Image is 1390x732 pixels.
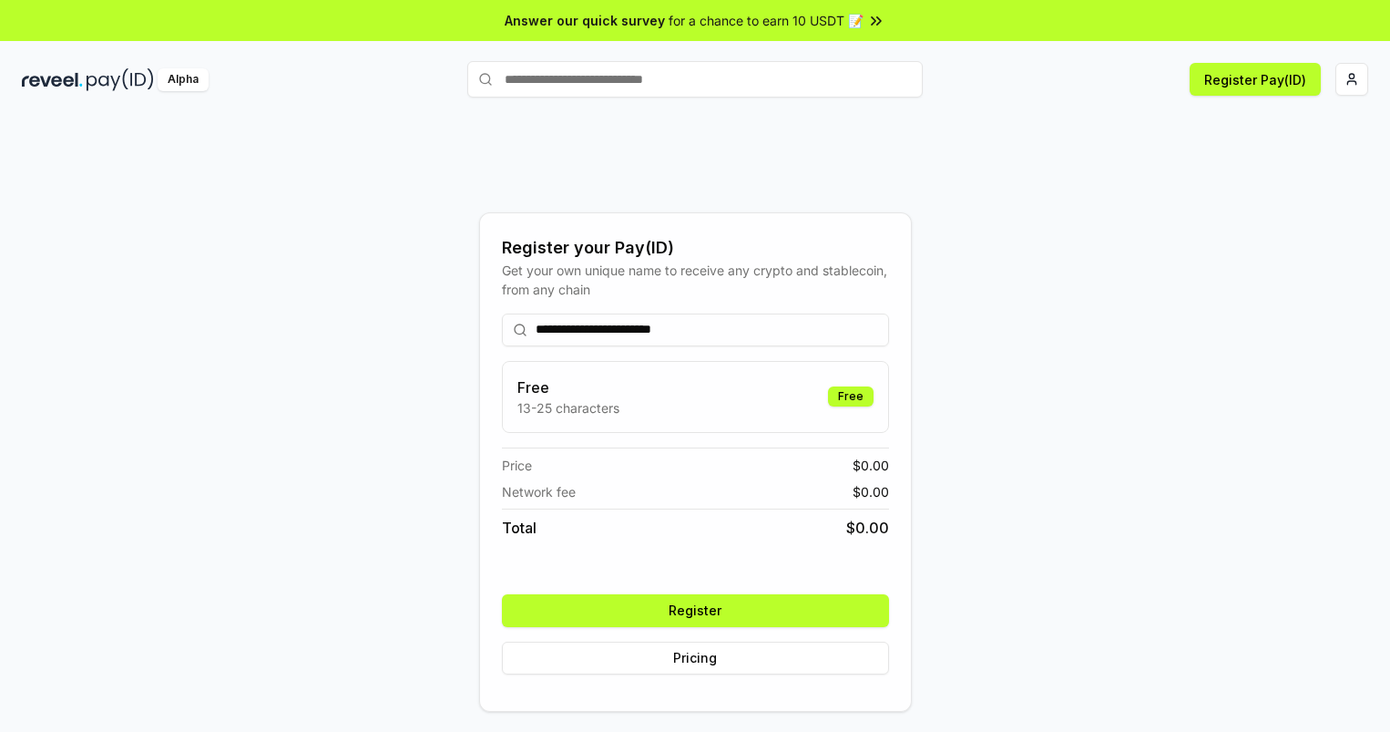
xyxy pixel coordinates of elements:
[158,68,209,91] div: Alpha
[502,517,537,539] span: Total
[502,235,889,261] div: Register your Pay(ID)
[517,376,619,398] h3: Free
[669,11,864,30] span: for a chance to earn 10 USDT 📝
[502,261,889,299] div: Get your own unique name to receive any crypto and stablecoin, from any chain
[505,11,665,30] span: Answer our quick survey
[846,517,889,539] span: $ 0.00
[87,68,154,91] img: pay_id
[853,482,889,501] span: $ 0.00
[1190,63,1321,96] button: Register Pay(ID)
[502,642,889,675] button: Pricing
[502,456,532,475] span: Price
[502,594,889,627] button: Register
[22,68,83,91] img: reveel_dark
[853,456,889,475] span: $ 0.00
[502,482,576,501] span: Network fee
[517,398,619,418] p: 13-25 characters
[828,387,874,407] div: Free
